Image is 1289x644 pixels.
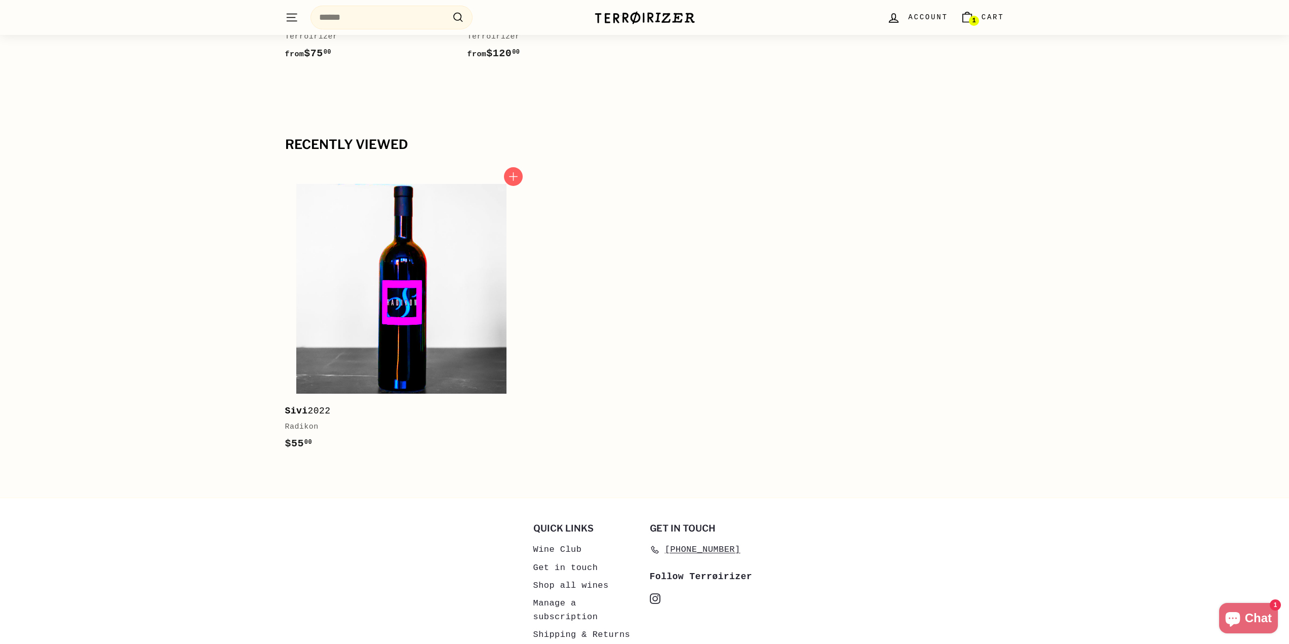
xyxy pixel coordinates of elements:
[533,541,582,558] a: Wine Club
[982,12,1004,23] span: Cart
[467,48,520,59] span: $120
[533,523,640,534] h2: Quick links
[1216,603,1281,636] inbox-online-store-chat: Shopify online store chat
[533,559,598,577] a: Get in touch
[285,438,313,449] span: $55
[467,50,487,59] span: from
[908,12,948,23] span: Account
[285,138,1004,152] div: Recently viewed
[285,421,508,433] div: Radikon
[285,404,508,419] div: 2022
[324,49,331,56] sup: 00
[533,626,631,643] a: Shipping & Returns
[304,439,312,446] sup: 00
[650,570,756,584] div: Follow Terrøirizer
[285,48,331,59] span: $75
[533,594,640,626] a: Manage a subscription
[285,406,308,416] b: Sivi
[533,577,609,594] a: Shop all wines
[650,523,756,534] h2: Get in touch
[285,172,518,462] a: Sivi2022Radikon
[467,31,630,43] div: Terroirizer
[665,543,740,556] span: [PHONE_NUMBER]
[650,541,740,558] a: [PHONE_NUMBER]
[972,17,975,24] span: 1
[285,31,447,43] div: Terroirizer
[881,3,954,32] a: Account
[954,3,1010,32] a: Cart
[285,50,304,59] span: from
[512,49,520,56] sup: 00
